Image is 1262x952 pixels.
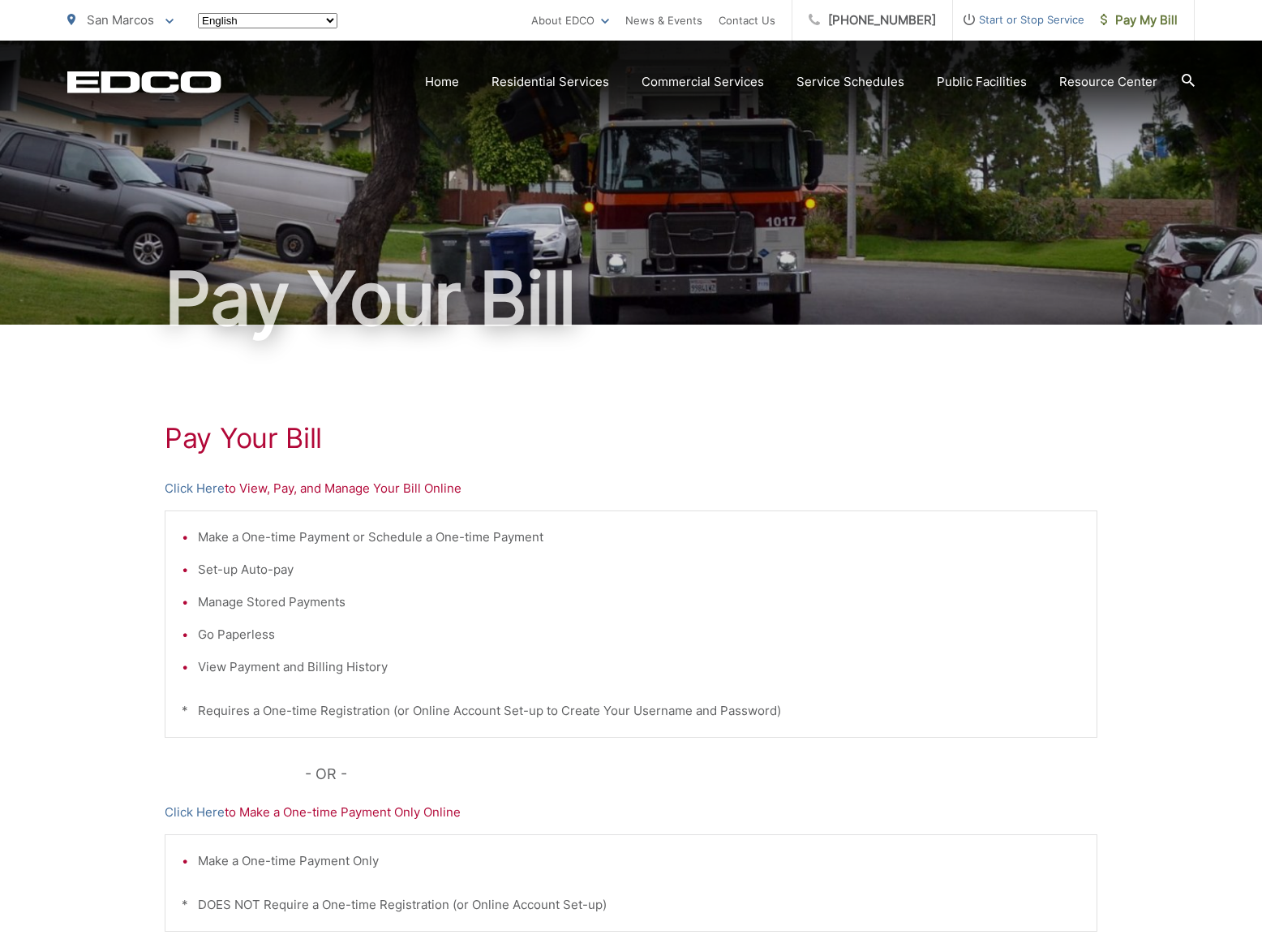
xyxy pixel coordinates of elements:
a: Commercial Services [642,72,764,92]
span: Pay My Bill [1101,11,1178,30]
li: View Payment and Billing History [198,657,1080,677]
a: Click Here [165,479,225,498]
a: Service Schedules [796,72,904,92]
p: - OR - [305,762,1098,786]
p: to Make a One-time Payment Only Online [165,803,1097,822]
li: Go Paperless [198,625,1080,644]
p: * DOES NOT Require a One-time Registration (or Online Account Set-up) [182,895,1080,915]
h1: Pay Your Bill [67,258,1195,339]
a: Home [425,72,459,92]
a: Contact Us [719,11,775,30]
li: Manage Stored Payments [198,592,1080,612]
a: Resource Center [1059,72,1157,92]
a: EDCD logo. Return to the homepage. [67,71,221,93]
a: Public Facilities [937,72,1027,92]
a: Residential Services [491,72,609,92]
p: to View, Pay, and Manage Your Bill Online [165,479,1097,498]
a: About EDCO [531,11,609,30]
p: * Requires a One-time Registration (or Online Account Set-up to Create Your Username and Password) [182,701,1080,721]
li: Make a One-time Payment or Schedule a One-time Payment [198,528,1080,547]
a: Click Here [165,803,225,822]
select: Select a language [198,13,337,28]
li: Make a One-time Payment Only [198,851,1080,871]
li: Set-up Auto-pay [198,560,1080,579]
span: San Marcos [87,12,154,28]
a: News & Events [625,11,702,30]
h1: Pay Your Bill [165,422,1097,454]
